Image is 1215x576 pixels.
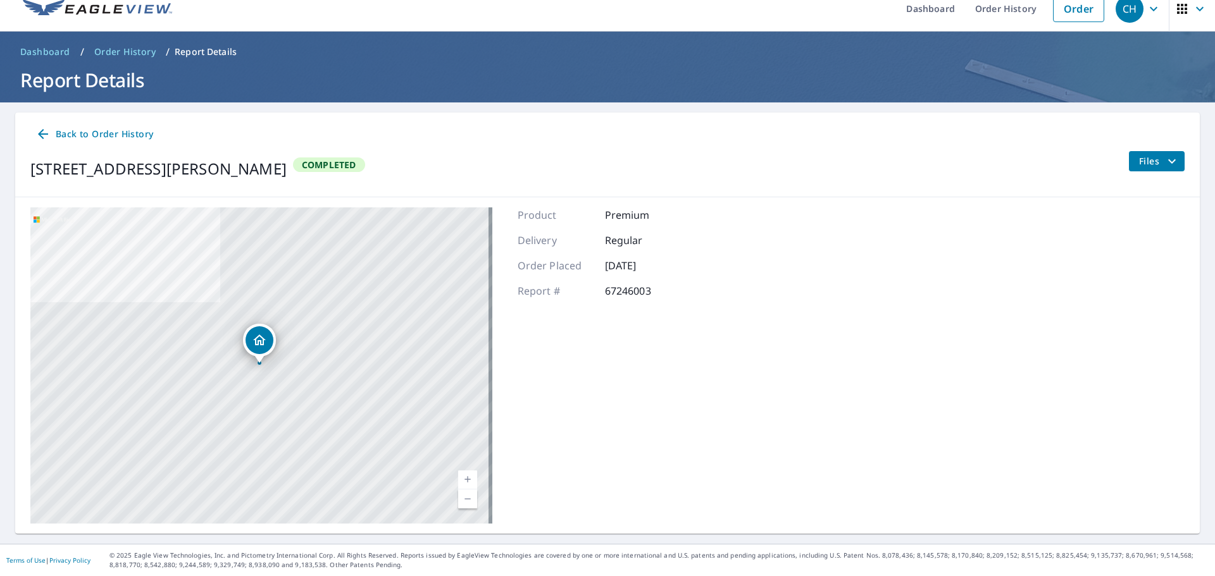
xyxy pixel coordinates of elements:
span: Back to Order History [35,126,153,142]
li: / [166,44,170,59]
a: Order History [89,42,161,62]
a: Dashboard [15,42,75,62]
span: Dashboard [20,46,70,58]
div: [STREET_ADDRESS][PERSON_NAME] [30,157,287,180]
button: filesDropdownBtn-67246003 [1128,151,1185,171]
a: Current Level 17, Zoom Out [458,489,477,508]
span: Files [1139,154,1180,169]
p: Premium [605,207,681,223]
p: Report Details [175,46,237,58]
p: © 2025 Eagle View Technologies, Inc. and Pictometry International Corp. All Rights Reserved. Repo... [109,551,1209,570]
p: 67246003 [605,283,681,298]
a: Back to Order History [30,123,158,146]
h1: Report Details [15,67,1200,93]
a: Terms of Use [6,556,46,565]
p: Order Placed [518,258,594,273]
a: Current Level 17, Zoom In [458,470,477,489]
p: | [6,556,90,564]
li: / [80,44,84,59]
a: Privacy Policy [49,556,90,565]
span: Completed [294,159,364,171]
p: [DATE] [605,258,681,273]
nav: breadcrumb [15,42,1200,62]
p: Regular [605,233,681,248]
span: Order History [94,46,156,58]
div: Dropped pin, building 1, Residential property, 8083 Brush Creek Dr Findlay, OH 45840 [243,324,276,363]
p: Product [518,207,594,223]
p: Delivery [518,233,594,248]
p: Report # [518,283,594,298]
